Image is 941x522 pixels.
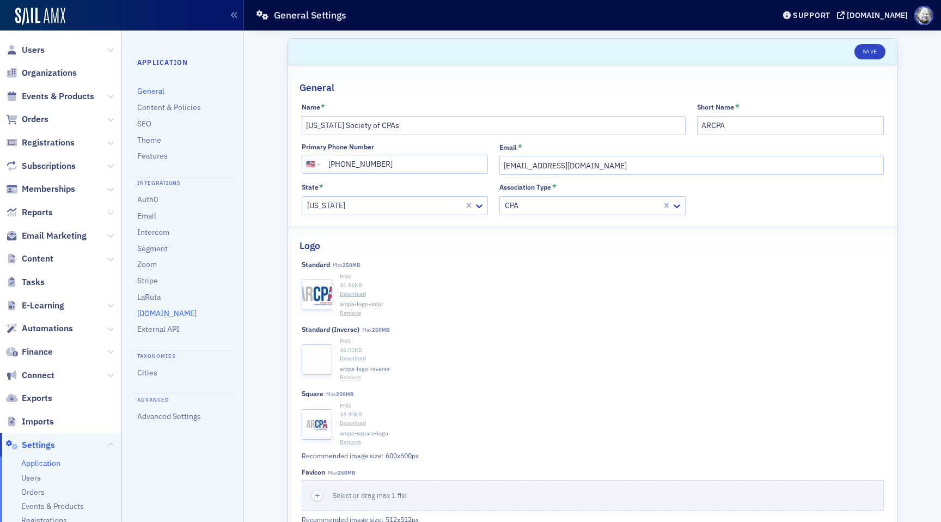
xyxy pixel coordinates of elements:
button: [DOMAIN_NAME] [837,11,912,19]
div: Recommended image size: 600x600px [302,451,668,460]
a: Stripe [137,276,158,286]
a: Download [340,354,884,363]
div: PNG [340,337,884,346]
a: External API [137,324,180,334]
span: Automations [22,323,73,335]
a: Download [340,419,884,428]
a: Reports [6,207,53,218]
a: Zoom [137,259,157,269]
a: Events & Products [21,501,84,512]
span: Max [326,391,353,398]
span: E-Learning [22,300,64,312]
span: Subscriptions [22,160,76,172]
span: Orders [21,487,45,497]
div: Name [302,103,320,111]
div: Standard [302,260,330,269]
a: Automations [6,323,73,335]
a: Orders [6,113,48,125]
span: Max [328,469,355,476]
span: Max [362,326,389,333]
a: SEO [137,119,151,129]
div: Standard (Inverse) [302,325,359,333]
a: Users [6,44,45,56]
a: Cities [137,368,157,378]
h4: Advanced [130,393,236,404]
a: LaRuta [137,292,161,302]
div: 🇺🇸 [306,159,315,170]
button: Select or drag max 1 file [302,480,884,511]
a: [DOMAIN_NAME] [137,308,197,318]
div: 46.01 KB [340,346,884,355]
a: Application [21,458,60,469]
a: Memberships [6,183,75,195]
a: Exports [6,392,52,404]
a: Features [137,151,168,161]
a: Email [137,211,156,221]
span: Imports [22,416,54,428]
a: Subscriptions [6,160,76,172]
h4: Taxonomies [130,350,236,361]
h2: Logo [300,239,320,253]
div: State [302,183,319,191]
span: Email Marketing [22,230,87,242]
a: Content [6,253,53,265]
span: Reports [22,207,53,218]
span: Users [22,44,45,56]
div: Short Name [697,103,734,111]
a: Finance [6,346,53,358]
span: Registrations [22,137,75,149]
div: Favicon [302,468,325,476]
span: 250MB [338,469,355,476]
button: Save [854,44,885,59]
a: Imports [6,416,54,428]
button: Remove [340,373,361,382]
span: Organizations [22,67,77,79]
div: PNG [340,272,884,281]
div: 41.96 KB [340,281,884,290]
span: Memberships [22,183,75,195]
a: Download [340,290,884,299]
abbr: This field is required [321,102,325,112]
span: Content [22,253,53,265]
span: Max [333,262,360,269]
span: 250MB [336,391,353,398]
span: Select or drag max 1 file [333,491,407,500]
a: Advanced Settings [137,411,201,421]
span: 250MB [343,262,360,269]
a: Registrations [6,137,75,149]
a: Settings [6,439,55,451]
a: Auth0 [137,195,158,204]
h1: General Settings [274,9,346,22]
div: Email [499,143,517,151]
span: 250MB [372,326,389,333]
a: Content & Policies [137,102,201,112]
span: Exports [22,392,52,404]
img: SailAMX [15,8,65,25]
a: Connect [6,369,54,381]
h4: Application [137,57,228,67]
abbr: This field is required [518,143,522,153]
span: Profile [914,6,933,25]
div: Primary Phone Number [302,143,374,151]
a: Intercom [137,227,169,237]
a: Organizations [6,67,77,79]
span: Settings [22,439,55,451]
span: arcpa-logo-color [340,300,383,309]
a: Email Marketing [6,230,87,242]
a: Events & Products [6,90,94,102]
a: E-Learning [6,300,64,312]
span: Tasks [22,276,45,288]
span: Orders [22,113,48,125]
button: Remove [340,438,361,447]
span: arcpa-square-logo [340,429,388,438]
span: Events & Products [22,90,94,102]
abbr: This field is required [735,102,740,112]
a: General [137,86,164,96]
a: Tasks [6,276,45,288]
div: Association Type [499,183,551,191]
span: Users [21,473,41,483]
div: 33.90 KB [340,410,884,419]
